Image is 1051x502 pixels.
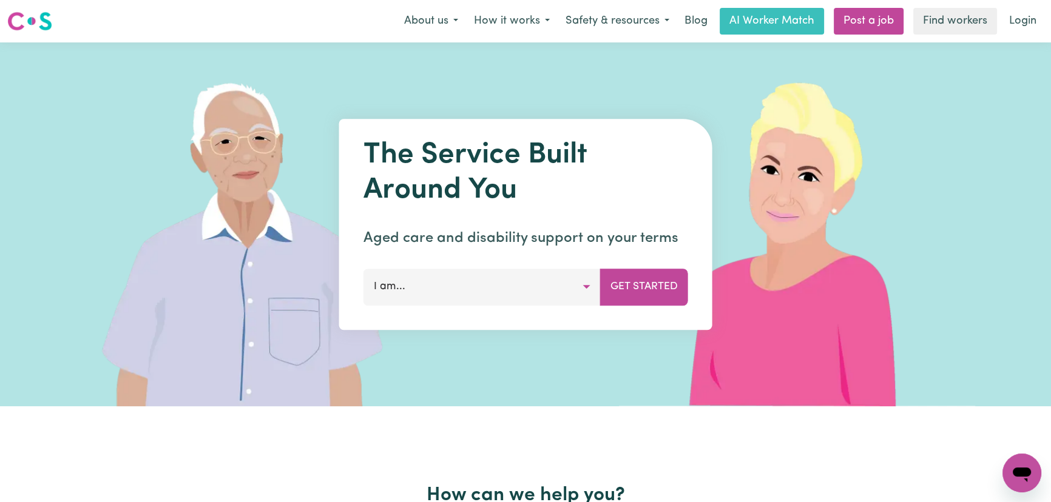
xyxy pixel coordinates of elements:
[558,8,677,34] button: Safety & resources
[720,8,824,35] a: AI Worker Match
[396,8,466,34] button: About us
[1002,453,1041,492] iframe: Button to launch messaging window
[363,138,688,208] h1: The Service Built Around You
[363,269,601,305] button: I am...
[363,227,688,249] p: Aged care and disability support on your terms
[913,8,997,35] a: Find workers
[7,10,52,32] img: Careseekers logo
[677,8,715,35] a: Blog
[7,7,52,35] a: Careseekers logo
[834,8,904,35] a: Post a job
[600,269,688,305] button: Get Started
[1002,8,1044,35] a: Login
[466,8,558,34] button: How it works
